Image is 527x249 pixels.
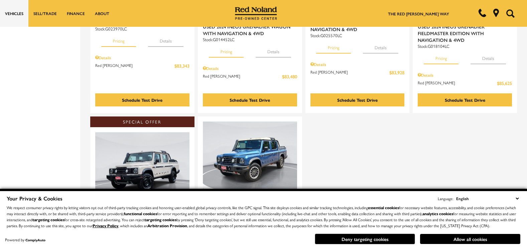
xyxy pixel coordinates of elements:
[25,238,45,242] a: ComplyAuto
[418,23,507,43] span: Used 2024 INEOS Grenadier Fieldmaster Edition With Navigation & 4WD
[90,116,194,127] div: Special Offer
[203,36,297,43] div: Stock : G014452LC
[95,55,189,61] div: Pricing Details - Used 2025 INEOS Grenadier Wagon With Navigation & 4WD
[203,73,297,80] a: Red [PERSON_NAME] $83,480
[203,121,298,193] img: 2025 INEOS Grenadier Quartermaster 1
[230,97,270,103] div: Schedule Test Drive
[235,7,277,20] img: Red Noland Pre-Owned
[95,62,189,69] a: Red [PERSON_NAME] $83,343
[93,223,118,229] a: Privacy Policy
[471,50,506,64] button: details tab
[316,39,351,54] button: pricing tab
[95,62,174,69] span: Red [PERSON_NAME]
[388,11,449,17] a: The Red [PERSON_NAME] Way
[7,204,520,229] p: We respect consumer privacy rights by letting visitors opt out of third-party tracking cookies an...
[504,0,517,26] button: Open the search field
[418,80,512,87] a: Red [PERSON_NAME] $85,625
[337,97,378,103] div: Schedule Test Drive
[310,69,390,76] span: Red [PERSON_NAME]
[445,97,485,103] div: Schedule Test Drive
[203,23,292,36] span: Used 2024 INEOS Grenadier Wagon With Navigation & 4WD
[256,43,291,58] button: details tab
[418,93,512,106] div: Schedule Test Drive - Used 2024 INEOS Grenadier Fieldmaster Edition With Navigation & 4WD
[7,194,62,202] span: Your Privacy & Cookies
[5,238,45,242] div: Powered by
[124,211,157,217] strong: functional cookies
[424,50,458,64] button: pricing tab
[122,97,162,103] div: Schedule Test Drive
[418,72,512,78] div: Pricing Details - Used 2024 INEOS Grenadier Fieldmaster Edition With Navigation & 4WD
[454,195,520,202] select: Language Select
[420,234,520,244] button: Allow all cookies
[310,69,405,76] a: Red [PERSON_NAME] $83,928
[310,32,405,38] div: Stock : G025570LC
[174,62,189,69] span: $83,343
[389,69,404,76] span: $83,928
[203,93,297,106] div: Schedule Test Drive - Used 2024 INEOS Grenadier Wagon With Navigation & 4WD
[144,217,176,223] strong: targeting cookies
[368,204,399,211] strong: essential cookies
[147,223,187,229] strong: Arbitration Provision
[418,16,512,43] a: Used 2024Used 2024 INEOS Grenadier Fieldmaster Edition With Navigation & 4WD
[209,43,244,58] button: pricing tab
[422,211,453,217] strong: analytics cookies
[101,32,136,47] button: pricing tab
[363,39,398,54] button: details tab
[95,132,191,204] div: 1 / 2
[497,80,512,87] span: $85,625
[203,121,298,193] div: 1 / 2
[315,234,415,244] button: Deny targeting cookies
[203,73,282,80] span: Red [PERSON_NAME]
[438,196,453,200] div: Language:
[95,132,191,204] img: 2025 INEOS Grenadier Quartermaster 1
[310,61,405,67] div: Pricing Details - Used 2025 INEOS Grenadier Fieldmaster Edition With Navigation & 4WD
[418,80,497,87] span: Red [PERSON_NAME]
[95,93,189,106] div: Schedule Test Drive - Used 2025 INEOS Grenadier Wagon With Navigation & 4WD
[418,43,512,49] div: Stock : G018104LC
[95,26,189,32] div: Stock : G023970LC
[203,65,297,71] div: Pricing Details - Used 2024 INEOS Grenadier Wagon With Navigation & 4WD
[235,9,277,16] a: Red Noland Pre-Owned
[148,32,183,47] button: details tab
[310,93,405,106] div: Schedule Test Drive - Used 2025 INEOS Grenadier Fieldmaster Edition With Navigation & 4WD
[32,217,64,223] strong: targeting cookies
[282,73,297,80] span: $83,480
